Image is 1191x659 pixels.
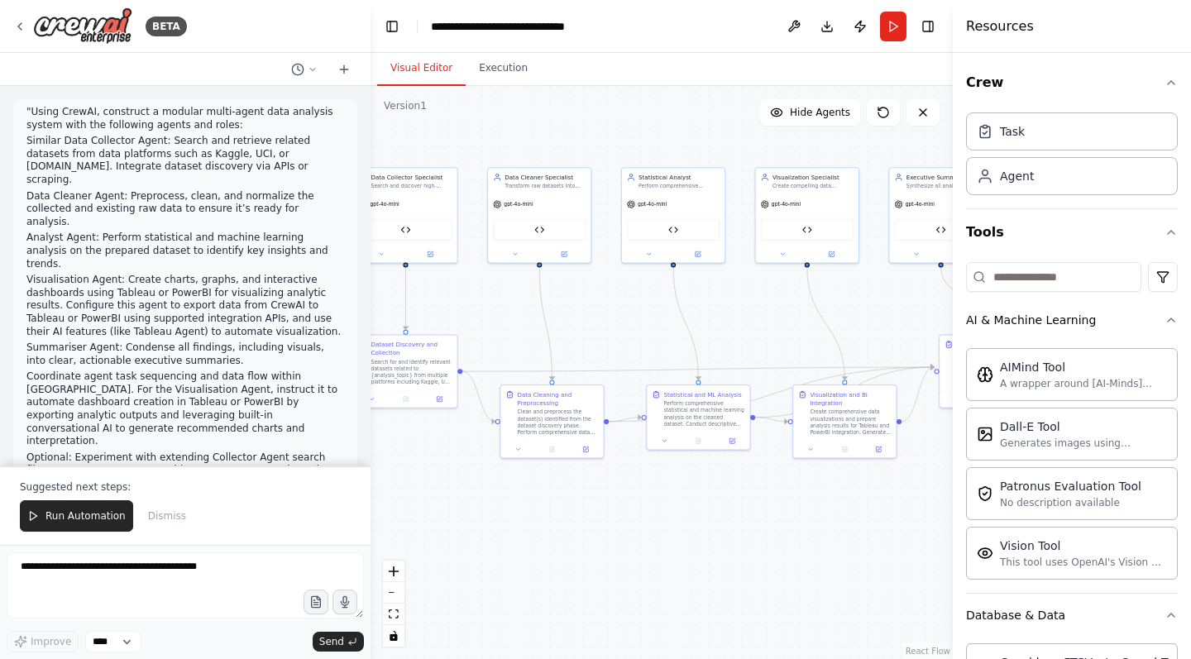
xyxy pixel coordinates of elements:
[669,267,702,380] g: Edge from ce0bc038-4493-4caf-a4d2-01391dc003ff to 58cdb6d4-9fad-4200-9b19-cb0914cf04f5
[802,225,812,235] img: Data Visualization and Export Tool
[371,201,399,208] span: gpt-4o-mini
[1000,496,1141,509] div: No description available
[674,249,721,259] button: Open in side panel
[810,390,891,407] div: Visualization and BI Integration
[371,183,452,189] div: Search and discover high-quality datasets from multiple platforms including Kaggle, UCI ML Reposi...
[966,298,1178,341] button: AI & Machine Learning
[500,384,604,458] div: Data Cleaning and PreprocessingClean and preprocess the dataset(s) identified from the dataset di...
[906,647,950,656] a: React Flow attribution
[504,201,533,208] span: gpt-4o-mini
[534,444,570,454] button: No output available
[966,106,1178,208] div: Crew
[517,390,598,407] div: Data Cleaning and Preprocessing
[313,632,364,652] button: Send
[906,173,988,181] div: Executive Summarizer
[371,173,452,181] div: Data Collector Specialist
[621,167,725,263] div: Statistical AnalystPerform comprehensive statistical and machine learning analysis on cleaned dat...
[407,249,454,259] button: Open in side panel
[487,167,591,263] div: Data Cleaner SpecialistTransform raw datasets into analysis-ready data by performing comprehensiv...
[304,590,328,614] button: Upload files
[380,15,404,38] button: Hide left sidebar
[609,363,934,426] g: Edge from faa38a61-1bce-416a-8199-753aad164281 to bb9c4027-0489-418a-bacd-22615f9fdec1
[462,367,495,426] g: Edge from e038b91c-2409-488a-8125-47f2e71e9215 to faa38a61-1bce-416a-8199-753aad164281
[902,363,934,426] g: Edge from 7a1450ee-0f57-4804-8717-4533e636a77a to bb9c4027-0489-418a-bacd-22615f9fdec1
[1000,168,1034,184] div: Agent
[639,173,720,181] div: Statistical Analyst
[285,60,324,79] button: Switch to previous chat
[916,15,940,38] button: Hide right sidebar
[140,500,194,532] button: Dismiss
[718,436,747,446] button: Open in side panel
[371,359,452,385] div: Search for and identify relevant datasets related to {analysis_topic} from multiple platforms inc...
[810,408,891,435] div: Create comprehensive data visualizations and prepare analysis results for Tableau and PowerBI int...
[26,135,344,186] p: Similar Data Collector Agent: Search and retrieve related datasets from data platforms such as Ka...
[906,201,935,208] span: gpt-4o-mini
[383,561,404,647] div: React Flow controls
[966,209,1178,255] button: Tools
[466,51,541,86] button: Execution
[942,249,989,259] button: Open in side panel
[1000,418,1167,435] div: Dall-E Tool
[977,545,993,561] img: VisionTool
[31,635,71,648] span: Improve
[388,394,423,404] button: No output available
[384,99,427,112] div: Version 1
[1000,537,1167,554] div: Vision Tool
[1000,123,1025,140] div: Task
[7,631,79,652] button: Improve
[462,363,934,375] g: Edge from e038b91c-2409-488a-8125-47f2e71e9215 to bb9c4027-0489-418a-bacd-22615f9fdec1
[517,408,598,435] div: Clean and preprocess the dataset(s) identified from the dataset discovery phase. Perform comprehe...
[755,167,859,263] div: Visualization SpecialistCreate compelling data visualizations and prepare analysis results for in...
[663,390,741,399] div: Statistical and ML Analysis
[977,485,993,502] img: PatronusEvalTool
[20,480,351,494] p: Suggested next steps:
[534,225,544,235] img: Data Cleaning And Processing Tool
[609,413,641,426] g: Edge from faa38a61-1bce-416a-8199-753aad164281 to 58cdb6d4-9fad-4200-9b19-cb0914cf04f5
[26,451,344,503] p: Optional: Experiment with extending Collector Agent search filters, automate CrewAI-to-Tableau/Po...
[1000,359,1167,375] div: AIMind Tool
[540,249,587,259] button: Open in side panel
[977,366,993,383] img: AIMindTool
[26,341,344,367] p: Summariser Agent: Condense all findings, including visuals, into clear, actionable executive summ...
[26,274,344,338] p: Visualisation Agent: Create charts, graphs, and interactive dashboards using Tableau or PowerBI f...
[505,183,586,189] div: Transform raw datasets into analysis-ready data by performing comprehensive data cleaning, prepro...
[772,201,801,208] span: gpt-4o-mini
[20,500,133,532] button: Run Automation
[1000,478,1141,494] div: Patronus Evaluation Tool
[827,444,863,454] button: No output available
[535,267,556,380] g: Edge from 39d916eb-16e0-421d-a0e4-f90100660f2e to faa38a61-1bce-416a-8199-753aad164281
[977,426,993,442] img: DallETool
[936,225,946,235] img: Report Summarization Tool
[383,561,404,582] button: zoom in
[1000,377,1167,390] div: A wrapper around [AI-Minds]([URL][DOMAIN_NAME]). Useful for when you need answers to questions fr...
[353,167,457,263] div: Data Collector SpecialistSearch and discover high-quality datasets from multiple platforms includ...
[401,267,409,329] g: Edge from c5a3269e-63f4-463b-83b6-7c2fffec367c to e038b91c-2409-488a-8125-47f2e71e9215
[148,509,186,523] span: Dismiss
[966,341,1178,593] div: AI & Machine Learning
[966,312,1096,328] div: AI & Machine Learning
[400,225,410,235] img: Dataset Discovery Tool
[792,384,897,458] div: Visualization and BI IntegrationCreate comprehensive data visualizations and prepare analysis res...
[26,232,344,270] p: Analyst Agent: Perform statistical and machine learning analysis on the prepared dataset to ident...
[639,183,720,189] div: Perform comprehensive statistical and machine learning analysis on cleaned datasets related to {a...
[638,201,667,208] span: gpt-4o-mini
[681,436,716,446] button: No output available
[332,590,357,614] button: Click to speak your automation idea
[1000,437,1167,450] div: Generates images using OpenAI's Dall-E model.
[755,363,934,422] g: Edge from 58cdb6d4-9fad-4200-9b19-cb0914cf04f5 to bb9c4027-0489-418a-bacd-22615f9fdec1
[319,635,344,648] span: Send
[966,60,1178,106] button: Crew
[668,225,678,235] img: Statistical Analysis Tool
[425,394,454,404] button: Open in side panel
[26,190,344,229] p: Data Cleaner Agent: Preprocess, clean, and normalize the collected and existing raw data to ensur...
[331,60,357,79] button: Start a new chat
[383,582,404,604] button: zoom out
[888,167,992,263] div: Executive SummarizerSynthesize all analysis outputs, visualizations, and findings into clear, act...
[26,106,344,131] p: "Using CrewAI, construct a modular multi-agent data analysis system with the following agents and...
[966,607,1065,623] div: Database & Data
[45,509,126,523] span: Run Automation
[353,334,457,408] div: Dataset Discovery and CollectionSearch for and identify relevant datasets related to {analysis_to...
[377,51,466,86] button: Visual Editor
[371,340,452,356] div: Dataset Discovery and Collection
[790,106,850,119] span: Hide Agents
